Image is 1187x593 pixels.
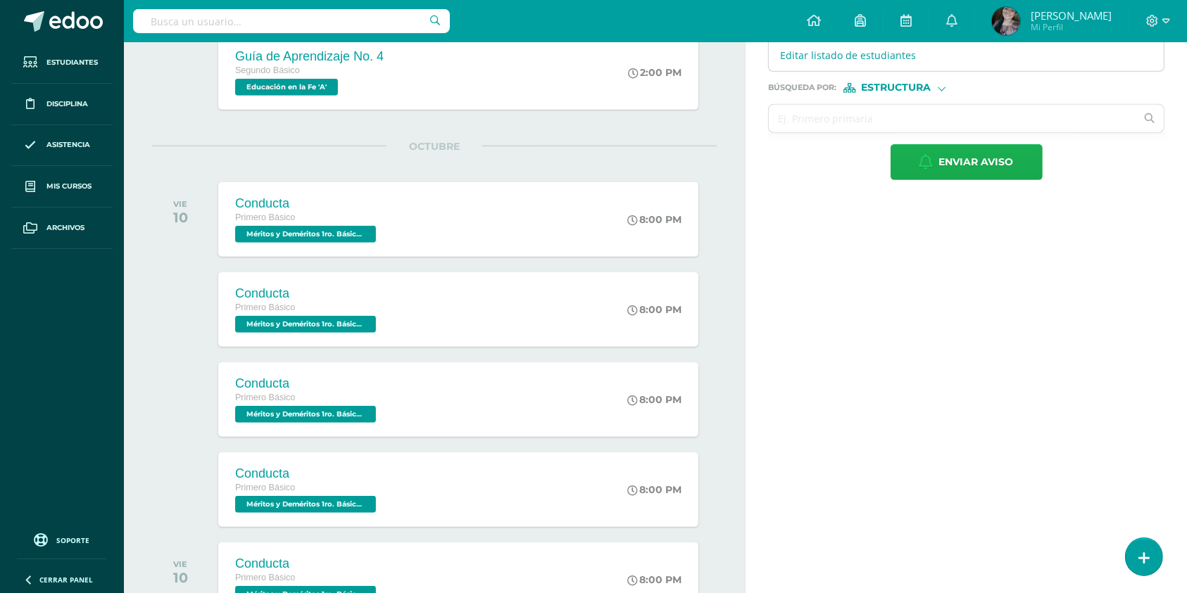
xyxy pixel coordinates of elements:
span: Estructura [862,84,931,91]
div: Conducta [235,286,379,301]
span: OCTUBRE [387,140,482,153]
div: Conducta [235,556,379,571]
div: 2:00 PM [628,66,682,79]
span: Primero Básico [235,212,295,222]
span: Disciplina [46,98,88,110]
input: Ej. Primero primaria [769,105,1136,132]
div: Conducta [235,376,379,391]
span: Méritos y Deméritos 1ro. Básico "A" 'A' [235,226,376,243]
span: Primero Básico [235,393,295,402]
span: Soporte [57,535,90,545]
a: Archivos [11,208,113,249]
span: Primero Básico [235,573,295,582]
span: Enviar aviso [939,145,1014,179]
span: [PERSON_NAME] [1031,8,1112,23]
span: Primero Básico [235,302,295,312]
a: Asistencia [11,125,113,167]
span: Méritos y Deméritos 1ro. Básico "B" 'B' [235,316,376,333]
div: 8:00 PM [627,573,682,586]
span: Asistencia [46,139,90,151]
a: Mis cursos [11,166,113,208]
span: Archivos [46,222,84,234]
input: Busca un usuario... [133,9,450,33]
div: VIE [173,559,188,569]
a: Estudiantes [11,42,113,84]
div: VIE [173,199,188,209]
span: Méritos y Deméritos 1ro. Básico "C" 'C' [235,406,376,423]
img: b5ba50f65ad5dabcfd4408fb91298ba6.png [992,7,1020,35]
button: Enviar aviso [891,144,1043,180]
span: Cerrar panel [39,575,93,585]
div: Conducta [235,466,379,481]
span: Educación en la Fe 'A' [235,79,338,96]
span: Editar listado de estudiantes [780,49,1153,62]
span: Mis cursos [46,181,92,192]
span: Méritos y Deméritos 1ro. Básico "D" 'D' [235,496,376,513]
div: [object Object] [843,83,949,93]
span: Estudiantes [46,57,98,68]
div: 8:00 PM [627,393,682,406]
div: 8:00 PM [627,303,682,316]
div: 8:00 PM [627,213,682,226]
span: Primero Básico [235,483,295,492]
div: 10 [173,569,188,586]
div: 8:00 PM [627,483,682,496]
div: Guía de Aprendizaje No. 4 [235,49,384,64]
div: 10 [173,209,188,226]
span: Mi Perfil [1031,21,1112,33]
span: Segundo Básico [235,65,300,75]
a: Disciplina [11,84,113,125]
a: Soporte [17,530,107,549]
div: Conducta [235,196,379,211]
span: Búsqueda por : [768,84,836,91]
